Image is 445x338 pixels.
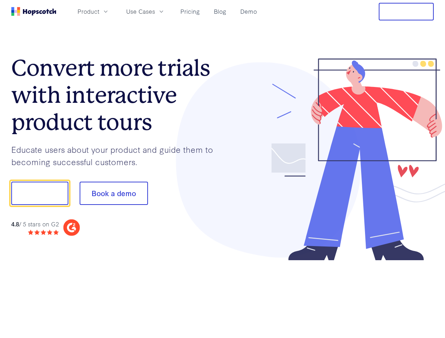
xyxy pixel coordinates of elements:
a: Home [11,7,56,16]
button: Product [73,6,113,17]
button: Use Cases [122,6,169,17]
strong: 4.8 [11,220,19,228]
a: Demo [237,6,260,17]
button: Free Trial [379,3,434,20]
p: Educate users about your product and guide them to becoming successful customers. [11,143,223,168]
button: Book a demo [80,182,148,205]
span: Product [78,7,99,16]
button: Show me! [11,182,68,205]
a: Blog [211,6,229,17]
span: Use Cases [126,7,155,16]
h1: Convert more trials with interactive product tours [11,55,223,136]
a: Pricing [178,6,203,17]
div: / 5 stars on G2 [11,220,59,229]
